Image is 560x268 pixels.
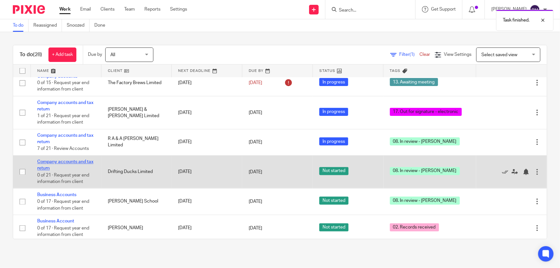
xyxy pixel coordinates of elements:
[319,223,349,231] span: Not started
[100,6,115,13] a: Clients
[37,226,89,237] span: 0 of 17 · Request year end information from client
[390,167,460,175] span: 08. In review - [PERSON_NAME]
[13,19,29,32] a: To do
[481,53,517,57] span: Select saved view
[13,5,45,14] img: Pixie
[124,6,135,13] a: Team
[172,96,242,129] td: [DATE]
[172,188,242,215] td: [DATE]
[172,129,242,155] td: [DATE]
[144,6,160,13] a: Reports
[80,6,91,13] a: Email
[110,53,115,57] span: All
[170,6,187,13] a: Settings
[319,78,348,86] span: In progress
[33,19,62,32] a: Reassigned
[101,129,172,155] td: R A & A [PERSON_NAME] Limited
[419,52,430,57] a: Clear
[172,70,242,96] td: [DATE]
[444,52,471,57] span: View Settings
[409,52,415,57] span: (1)
[319,167,349,175] span: Not started
[390,137,460,145] span: 08. In review - [PERSON_NAME]
[101,215,172,241] td: [PERSON_NAME]
[101,188,172,215] td: [PERSON_NAME] School
[503,17,530,23] p: Task finished.
[20,51,42,58] h1: To do
[530,4,540,15] img: svg%3E
[319,108,348,116] span: In progress
[390,108,462,116] span: 17. Out for signature - electronic
[48,48,76,62] a: + Add task
[249,81,262,85] span: [DATE]
[101,96,172,129] td: [PERSON_NAME] & [PERSON_NAME] Limited
[502,169,512,175] a: Mark as done
[249,226,262,230] span: [DATE]
[37,147,89,151] span: 7 of 21 · Review Accounts
[390,223,439,231] span: 02. Records received
[249,170,262,174] span: [DATE]
[319,197,349,205] span: Not started
[37,100,93,111] a: Company accounts and tax return
[101,155,172,188] td: Drifting Ducks Limited
[37,81,89,92] span: 0 of 15 · Request year end information from client
[172,155,242,188] td: [DATE]
[319,137,348,145] span: In progress
[399,52,419,57] span: Filter
[249,140,262,144] span: [DATE]
[94,19,110,32] a: Done
[390,69,401,73] span: Tags
[59,6,71,13] a: Work
[37,160,93,171] a: Company accounts and tax return
[172,215,242,241] td: [DATE]
[67,19,90,32] a: Snoozed
[37,74,77,79] a: Company accounts
[101,70,172,96] td: The Factory Brews Limited
[37,193,76,197] a: Business Accounts
[37,219,74,224] a: Business Account
[37,173,89,184] span: 0 of 21 · Request year end information from client
[390,78,438,86] span: 13. Awaiting meeting
[33,52,42,57] span: (28)
[37,199,89,211] span: 0 of 17 · Request year end information from client
[88,51,102,58] p: Due by
[37,114,89,125] span: 1 of 21 · Request year end information from client
[249,199,262,204] span: [DATE]
[249,110,262,115] span: [DATE]
[37,134,93,144] a: Company accounts and tax return
[390,197,460,205] span: 08. In review - [PERSON_NAME]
